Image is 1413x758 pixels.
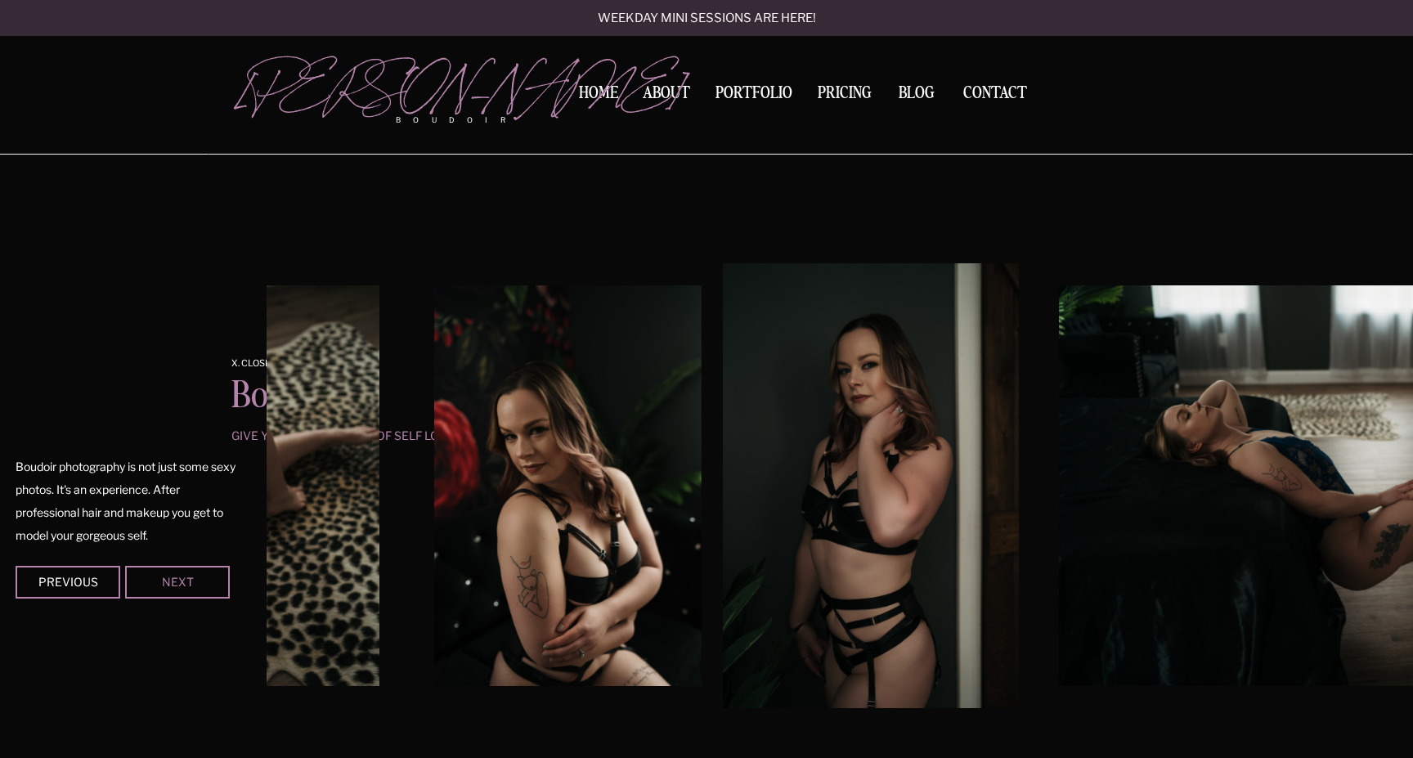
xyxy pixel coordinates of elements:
[891,85,942,100] a: BLOG
[554,12,859,26] a: Weekday mini sessions are here!
[570,47,844,73] a: embrace You
[813,85,876,107] a: Pricing
[231,359,307,369] a: x. Close
[231,430,469,441] p: give yourself the gift of self love
[957,85,1034,102] a: Contact
[396,114,532,126] p: boudoir
[238,58,532,107] a: [PERSON_NAME]
[16,455,235,547] p: Boudoir photography is not just some sexy photos. It's an experience. After professional hair and...
[128,576,227,586] div: Next
[19,576,117,586] div: Previous
[434,285,701,686] img: A woman in black strap lingerie sits on a couch by a large floral tapestry
[574,78,839,92] a: view gallery
[231,378,473,417] p: Boudoir
[710,85,798,107] a: Portfolio
[723,263,1020,708] img: A woman in black strap lingerie leans against a door frame with a hand on her neck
